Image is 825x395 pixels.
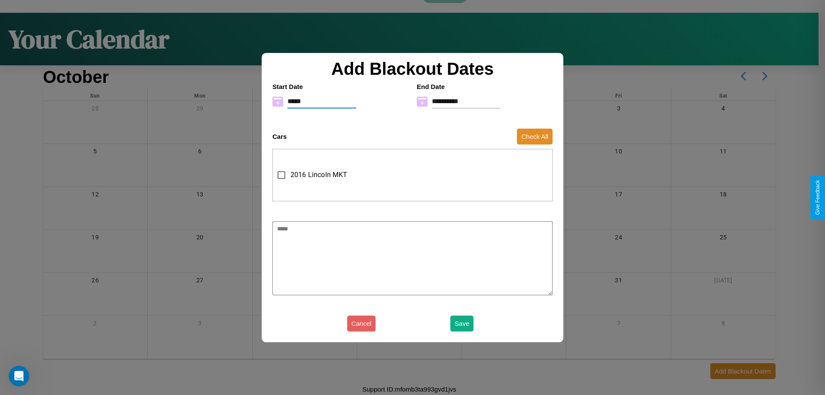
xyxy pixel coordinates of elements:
button: Check All [517,129,553,144]
div: Give Feedback [815,180,821,215]
span: 2016 Lincoln MKT [290,170,347,180]
h2: Add Blackout Dates [268,59,557,79]
iframe: Intercom live chat [9,366,29,386]
button: Cancel [347,315,376,331]
button: Save [450,315,474,331]
h4: Cars [272,133,287,140]
h4: End Date [417,83,553,90]
h4: Start Date [272,83,408,90]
